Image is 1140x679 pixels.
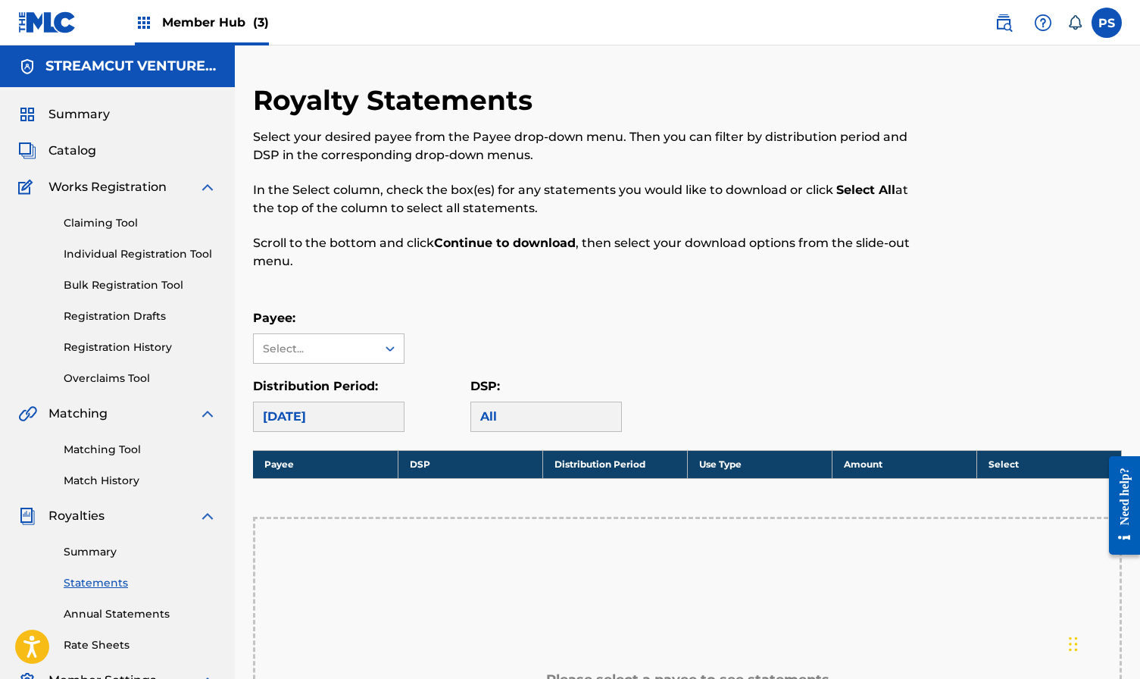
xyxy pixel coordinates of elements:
div: Help [1028,8,1058,38]
a: Bulk Registration Tool [64,277,217,293]
img: Matching [18,405,37,423]
a: Summary [64,544,217,560]
a: CatalogCatalog [18,142,96,160]
p: Select your desired payee from the Payee drop-down menu. Then you can filter by distribution peri... [253,128,922,164]
a: Public Search [989,8,1019,38]
label: Distribution Period: [253,379,378,393]
div: Drag [1069,621,1078,667]
a: Registration History [64,339,217,355]
img: expand [198,507,217,525]
th: Distribution Period [542,450,687,478]
img: expand [198,178,217,196]
p: In the Select column, check the box(es) for any statements you would like to download or click at... [253,181,922,217]
span: Member Hub [162,14,269,31]
label: Payee: [253,311,295,325]
a: Rate Sheets [64,637,217,653]
a: Match History [64,473,217,489]
span: Catalog [48,142,96,160]
span: Works Registration [48,178,167,196]
div: Select... [263,341,366,357]
a: Registration Drafts [64,308,217,324]
span: Royalties [48,507,105,525]
img: Accounts [18,58,36,76]
img: Works Registration [18,178,38,196]
span: (3) [253,15,269,30]
h5: STREAMCUT VENTURES LLC [45,58,217,75]
a: Overclaims Tool [64,371,217,386]
a: Matching Tool [64,442,217,458]
img: search [995,14,1013,32]
img: Top Rightsholders [135,14,153,32]
strong: Continue to download [434,236,576,250]
th: Payee [253,450,398,478]
h2: Royalty Statements [253,83,540,117]
img: Catalog [18,142,36,160]
img: help [1034,14,1052,32]
th: DSP [398,450,542,478]
th: Select [976,450,1121,478]
span: Matching [48,405,108,423]
img: MLC Logo [18,11,77,33]
strong: Select All [836,183,895,197]
a: SummarySummary [18,105,110,124]
img: Royalties [18,507,36,525]
iframe: Chat Widget [1064,606,1140,679]
th: Amount [832,450,976,478]
img: Summary [18,105,36,124]
img: expand [198,405,217,423]
a: Claiming Tool [64,215,217,231]
label: DSP: [470,379,500,393]
p: Scroll to the bottom and click , then select your download options from the slide-out menu. [253,234,922,271]
span: Summary [48,105,110,124]
a: Statements [64,575,217,591]
div: User Menu [1092,8,1122,38]
a: Individual Registration Tool [64,246,217,262]
div: Notifications [1067,15,1082,30]
th: Use Type [687,450,832,478]
iframe: Resource Center [1098,443,1140,568]
a: Annual Statements [64,606,217,622]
